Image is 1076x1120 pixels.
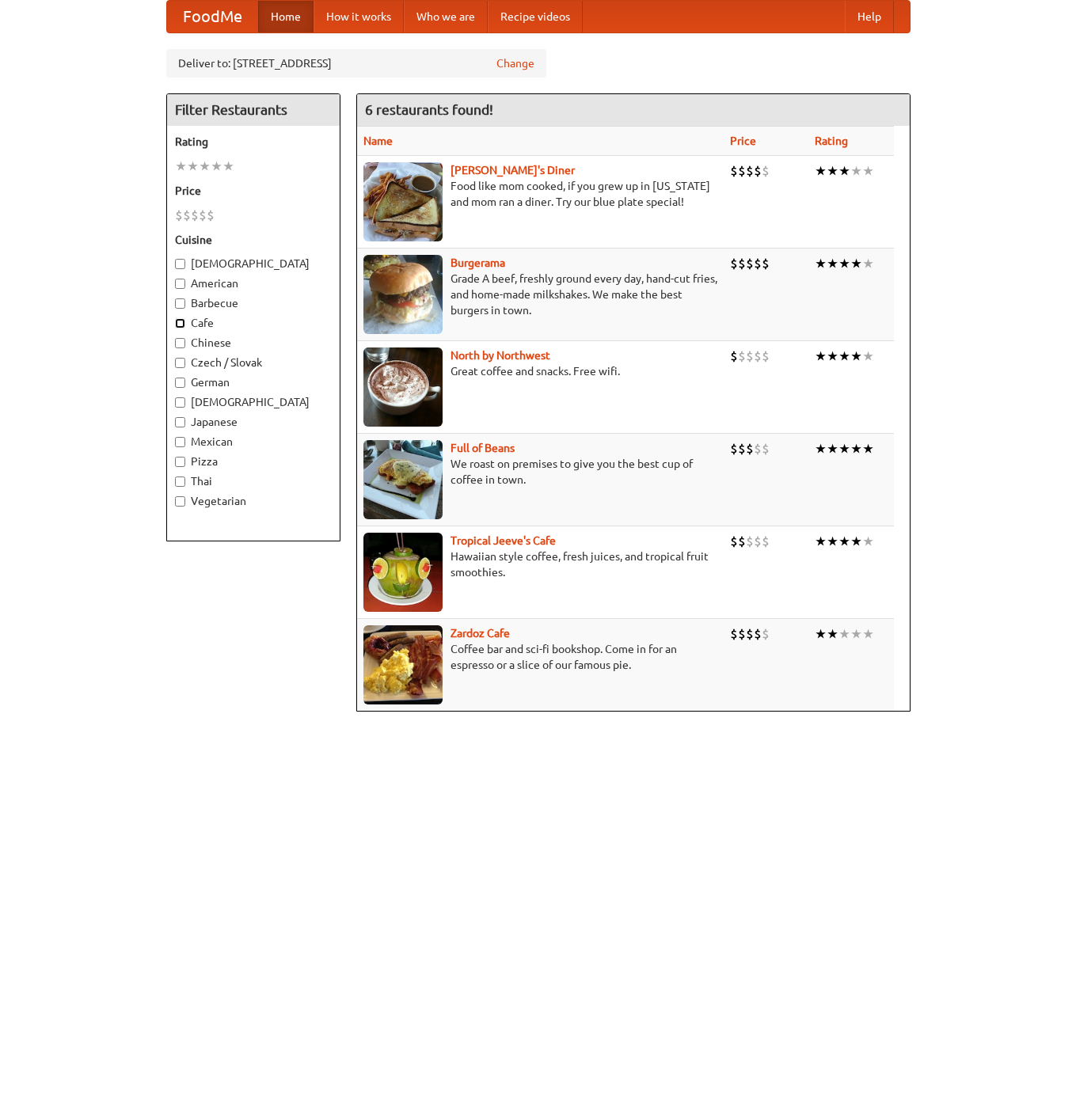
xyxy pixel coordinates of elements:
[175,207,183,224] li: $
[167,94,340,126] h4: Filter Restaurants
[746,255,754,272] li: $
[827,625,838,643] li: ★
[175,457,185,467] input: Pizza
[754,440,762,457] li: $
[754,255,762,272] li: $
[175,454,332,469] label: Pizza
[850,255,862,272] li: ★
[762,625,770,643] li: $
[258,1,314,32] a: Home
[762,255,770,272] li: $
[175,374,332,390] label: German
[175,158,187,175] li: ★
[815,440,827,457] li: ★
[827,440,838,457] li: ★
[762,162,770,180] li: $
[199,207,207,224] li: $
[175,355,332,370] label: Czech / Slovak
[183,207,191,224] li: $
[175,437,185,447] input: Mexican
[451,164,575,177] b: [PERSON_NAME]'s Diner
[175,417,185,427] input: Japanese
[175,434,332,450] label: Mexican
[207,207,215,224] li: $
[862,625,874,643] li: ★
[451,349,550,362] a: North by Northwest
[754,625,762,643] li: $
[838,533,850,550] li: ★
[363,440,443,519] img: beans.jpg
[363,549,717,580] p: Hawaiian style coffee, fresh juices, and tropical fruit smoothies.
[730,440,738,457] li: $
[746,440,754,457] li: $
[815,625,827,643] li: ★
[838,625,850,643] li: ★
[451,442,515,454] a: Full of Beans
[730,255,738,272] li: $
[738,440,746,457] li: $
[175,298,185,309] input: Barbecue
[363,178,717,210] p: Food like mom cooked, if you grew up in [US_STATE] and mom ran a diner. Try our blue plate special!
[815,347,827,365] li: ★
[451,534,556,547] a: Tropical Jeeve's Cafe
[175,295,332,311] label: Barbecue
[862,533,874,550] li: ★
[730,533,738,550] li: $
[827,533,838,550] li: ★
[222,158,234,175] li: ★
[191,207,199,224] li: $
[175,476,185,487] input: Thai
[363,347,443,427] img: north.jpg
[815,162,827,180] li: ★
[363,456,717,488] p: We roast on premises to give you the best cup of coffee in town.
[175,256,332,271] label: [DEMOGRAPHIC_DATA]
[738,347,746,365] li: $
[363,255,443,334] img: burgerama.jpg
[363,363,717,379] p: Great coffee and snacks. Free wifi.
[451,627,510,640] a: Zardoz Cafe
[363,271,717,318] p: Grade A beef, freshly ground every day, hand-cut fries, and home-made milkshakes. We make the bes...
[838,347,850,365] li: ★
[762,440,770,457] li: $
[175,318,185,328] input: Cafe
[175,275,332,291] label: American
[451,256,505,269] a: Burgerama
[762,347,770,365] li: $
[738,255,746,272] li: $
[746,533,754,550] li: $
[730,347,738,365] li: $
[363,625,443,704] img: zardoz.jpg
[862,440,874,457] li: ★
[199,158,211,175] li: ★
[754,347,762,365] li: $
[187,158,199,175] li: ★
[175,473,332,489] label: Thai
[746,162,754,180] li: $
[175,335,332,351] label: Chinese
[175,493,332,509] label: Vegetarian
[862,347,874,365] li: ★
[850,533,862,550] li: ★
[175,134,332,150] h5: Rating
[175,414,332,430] label: Japanese
[746,625,754,643] li: $
[815,135,848,147] a: Rating
[850,625,862,643] li: ★
[175,338,185,348] input: Chinese
[845,1,894,32] a: Help
[827,255,838,272] li: ★
[314,1,404,32] a: How it works
[754,533,762,550] li: $
[404,1,488,32] a: Who we are
[175,397,185,408] input: [DEMOGRAPHIC_DATA]
[850,162,862,180] li: ★
[850,347,862,365] li: ★
[166,49,546,78] div: Deliver to: [STREET_ADDRESS]
[862,255,874,272] li: ★
[730,162,738,180] li: $
[762,533,770,550] li: $
[738,162,746,180] li: $
[175,315,332,331] label: Cafe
